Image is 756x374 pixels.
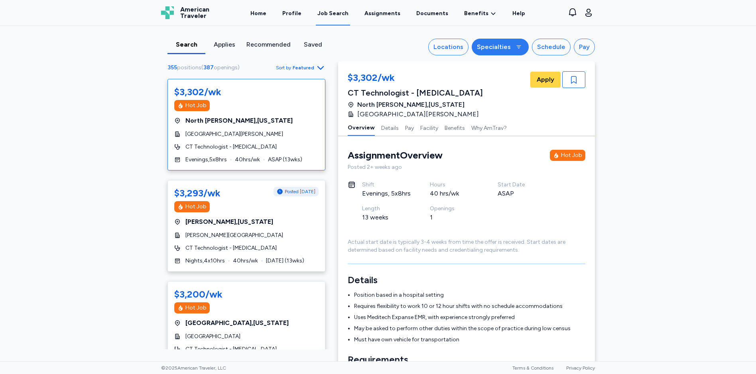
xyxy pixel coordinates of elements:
div: 40 hrs/wk [430,189,478,198]
a: Job Search [316,1,350,25]
span: [PERSON_NAME][GEOGRAPHIC_DATA] [185,231,283,239]
div: Start Date [498,181,546,189]
span: Benefits [464,10,488,18]
button: Benefits [445,119,465,136]
span: 40 hrs/wk [233,257,258,265]
li: Requires flexibility to work 10 or 12 hour shifts with no schedule accommodations [354,302,585,310]
div: Openings [430,205,478,213]
li: Position based in a hospital setting [354,291,585,299]
button: Schedule [532,39,571,55]
div: Hot Job [185,304,207,312]
a: Benefits [464,10,496,18]
div: Shift [362,181,411,189]
span: © 2025 American Traveler, LLC [161,365,226,371]
span: Nights , 4 x 10 hrs [185,257,225,265]
div: 1 [430,213,478,222]
span: 355 [167,64,177,71]
div: Pay [579,42,590,52]
div: Hot Job [561,151,582,159]
div: ASAP [498,189,546,198]
span: North [PERSON_NAME] , [US_STATE] [357,100,465,110]
div: Recommended [246,40,291,49]
button: Facility [420,119,438,136]
li: Must have own vehicle for transportation [354,336,585,344]
button: Pay [405,119,414,136]
span: [PERSON_NAME] , [US_STATE] [185,217,273,227]
button: Locations [428,39,469,55]
button: Sort byFeatured [276,63,325,72]
span: CT Technologist - [MEDICAL_DATA] [185,244,277,252]
span: Evenings , 5 x 8 hrs [185,156,227,164]
span: ASAP ( 13 wks) [268,156,302,164]
div: Assignment Overview [348,149,443,162]
button: Why AmTrav? [471,119,507,136]
div: ( ) [167,64,243,72]
a: Terms & Conditions [512,365,553,371]
span: 40 hrs/wk [235,156,260,164]
div: $3,302/wk [348,71,484,86]
div: Hours [430,181,478,189]
div: Hot Job [185,102,207,110]
h3: Requirements [348,353,585,366]
span: Apply [537,75,554,84]
div: $3,293/wk [174,187,220,200]
span: North [PERSON_NAME] , [US_STATE] [185,116,293,125]
span: [DATE] ( 13 wks) [266,257,304,265]
button: Specialties [472,39,529,55]
button: Apply [530,72,561,88]
div: Evenings, 5x8hrs [362,189,411,198]
div: CT Technologist - [MEDICAL_DATA] [348,87,484,98]
span: Featured [293,65,314,71]
div: Locations [433,42,463,52]
span: 387 [203,64,214,71]
div: Schedule [537,42,565,52]
span: Sort by [276,65,291,71]
div: $3,200/wk [174,288,222,301]
span: positions [177,64,201,71]
span: [GEOGRAPHIC_DATA] [185,333,240,341]
span: [GEOGRAPHIC_DATA][PERSON_NAME] [357,110,479,119]
div: Saved [297,40,329,49]
div: $3,302/wk [174,86,221,98]
button: Pay [574,39,595,55]
div: Actual start date is typically 3-4 weeks from time the offer is received. Start dates are determi... [348,238,585,254]
div: Search [171,40,202,49]
div: 13 weeks [362,213,411,222]
span: CT Technologist - [MEDICAL_DATA] [185,345,277,353]
span: American Traveler [180,6,209,19]
div: Posted 2+ weeks ago [348,163,585,171]
span: [GEOGRAPHIC_DATA] , [US_STATE] [185,318,289,328]
button: Details [381,119,399,136]
li: May be asked to perform other duties within the scope of practice during low census [354,325,585,333]
div: Job Search [317,10,348,18]
div: Hot Job [185,203,207,211]
span: CT Technologist - [MEDICAL_DATA] [185,143,277,151]
span: openings [214,64,238,71]
span: Posted [DATE] [285,188,315,195]
span: [GEOGRAPHIC_DATA][PERSON_NAME] [185,130,283,138]
div: Length [362,205,411,213]
div: Applies [209,40,240,49]
a: Privacy Policy [566,365,595,371]
h3: Details [348,274,585,286]
div: Specialties [477,42,511,52]
img: Logo [161,6,174,19]
li: Uses Meditech Expanse EMR, with experience strongly preferred [354,313,585,321]
button: Overview [348,119,375,136]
